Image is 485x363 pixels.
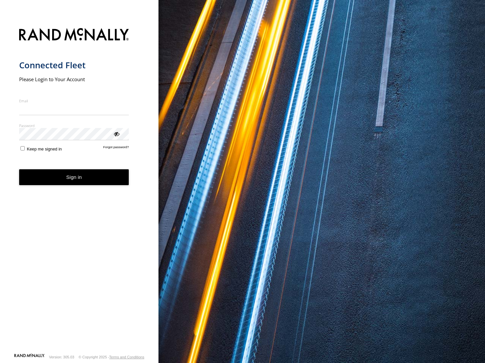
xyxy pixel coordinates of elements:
[27,147,62,151] span: Keep me signed in
[19,60,129,71] h1: Connected Fleet
[19,98,129,103] label: Email
[109,355,144,359] a: Terms and Conditions
[49,355,74,359] div: Version: 305.03
[103,145,129,151] a: Forgot password?
[19,169,129,185] button: Sign in
[20,146,25,150] input: Keep me signed in
[19,76,129,82] h2: Please Login to Your Account
[19,27,129,44] img: Rand McNally
[19,123,129,128] label: Password
[14,354,45,360] a: Visit our Website
[19,24,140,353] form: main
[79,355,144,359] div: © Copyright 2025 -
[113,130,120,137] div: ViewPassword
